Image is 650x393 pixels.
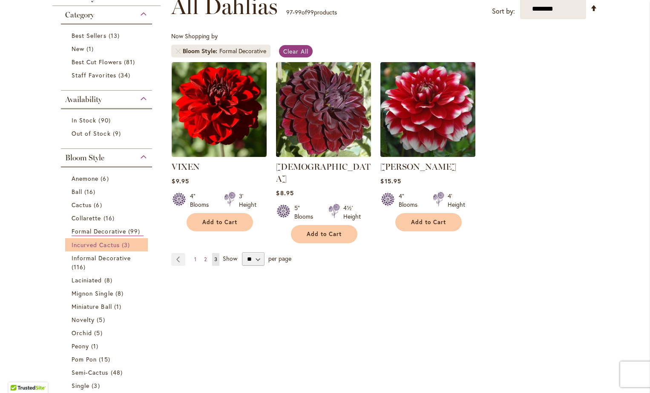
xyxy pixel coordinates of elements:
a: Orchid 5 [72,328,144,337]
a: Collarette 16 [72,214,144,222]
span: Staff Favorites [72,71,116,79]
div: 4' Height [448,192,465,209]
span: 99 [295,8,302,16]
a: Ball 16 [72,187,144,196]
span: 81 [124,57,137,66]
a: Novelty 5 [72,315,144,324]
button: Add to Cart [395,213,462,231]
span: In Stock [72,116,96,124]
span: Bloom Style [183,47,219,55]
span: 15 [99,355,112,364]
button: Add to Cart [291,225,357,243]
span: Clear All [283,47,308,55]
span: Bloom Style [65,153,104,162]
a: Cactus 6 [72,200,144,209]
span: $8.95 [276,189,293,197]
a: Laciniated 8 [72,276,144,285]
span: 1 [91,342,101,350]
span: Semi-Cactus [72,368,109,376]
span: $15.95 [380,177,401,185]
span: Show [223,254,237,262]
span: 8 [115,289,126,298]
span: Availability [65,95,102,104]
span: Now Shopping by [171,32,218,40]
span: New [72,45,84,53]
a: [PERSON_NAME] [380,162,456,172]
a: ZAKARY ROBERT [380,151,475,159]
span: Pom Pon [72,355,97,363]
a: Best Sellers [72,31,144,40]
span: Add to Cart [202,219,237,226]
a: Incurved Cactus 3 [72,240,144,249]
a: Formal Decorative 99 [72,227,144,236]
span: Collarette [72,214,101,222]
span: 5 [94,328,104,337]
a: New [72,44,144,53]
span: 99 [307,8,314,16]
span: Ball [72,188,82,196]
span: 99 [128,227,142,236]
a: Clear All [279,45,313,57]
span: 3 [92,381,102,390]
span: 6 [101,174,111,183]
span: Informal Decorative [72,254,131,262]
a: In Stock 90 [72,116,144,125]
p: - of products [286,6,337,19]
span: Category [65,10,94,20]
span: 1 [194,256,196,262]
a: Mignon Single 8 [72,289,144,298]
span: 16 [104,214,117,222]
label: Sort by: [492,3,515,19]
span: 2 [204,256,207,262]
span: Single [72,382,89,390]
span: per page [268,254,291,262]
a: VIXEN [172,162,200,172]
a: VIXEN [172,151,267,159]
a: [DEMOGRAPHIC_DATA] [276,162,371,184]
img: VIXEN [172,62,267,157]
span: Incurved Cactus [72,241,120,249]
span: Novelty [72,316,95,324]
span: Orchid [72,329,92,337]
span: 8 [104,276,115,285]
span: Formal Decorative [72,227,126,235]
span: 48 [111,368,125,377]
span: Add to Cart [411,219,446,226]
div: 5" Blooms [294,204,318,221]
span: Miniature Ball [72,302,112,310]
span: 16 [84,187,98,196]
span: 13 [109,31,122,40]
a: Best Cut Flowers [72,57,144,66]
a: Semi-Cactus 48 [72,368,144,377]
img: VOODOO [276,62,371,157]
span: Cactus [72,201,92,209]
iframe: Launch Accessibility Center [6,363,30,387]
span: Best Sellers [72,31,106,40]
a: 1 [192,253,198,266]
span: 3 [122,240,132,249]
a: Peony 1 [72,342,144,350]
div: Formal Decorative [219,47,266,55]
span: Laciniated [72,276,102,284]
span: Add to Cart [307,231,342,238]
span: 5 [97,315,107,324]
span: 1 [86,44,96,53]
span: 3 [214,256,217,262]
span: Out of Stock [72,129,111,137]
a: VOODOO [276,151,371,159]
span: 90 [98,116,112,125]
span: Best Cut Flowers [72,58,122,66]
span: 34 [118,71,132,80]
a: Miniature Ball 1 [72,302,144,311]
span: 9 [113,129,123,138]
img: ZAKARY ROBERT [380,62,475,157]
a: Out of Stock 9 [72,129,144,138]
a: Single 3 [72,381,144,390]
button: Add to Cart [187,213,253,231]
a: Informal Decorative 116 [72,253,144,271]
span: 116 [72,262,88,271]
a: Pom Pon 15 [72,355,144,364]
a: Anemone 6 [72,174,144,183]
span: 6 [94,200,104,209]
span: Anemone [72,174,98,182]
